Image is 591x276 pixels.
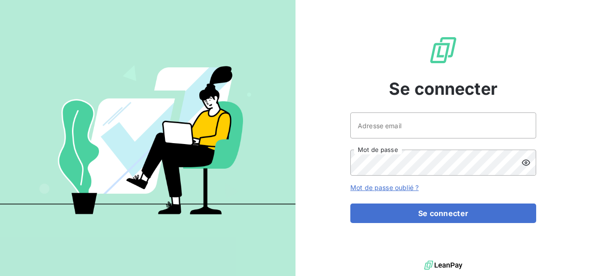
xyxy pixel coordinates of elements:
a: Mot de passe oublié ? [350,184,419,191]
img: Logo LeanPay [428,35,458,65]
span: Se connecter [389,76,498,101]
button: Se connecter [350,204,536,223]
img: logo [424,258,462,272]
input: placeholder [350,112,536,138]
